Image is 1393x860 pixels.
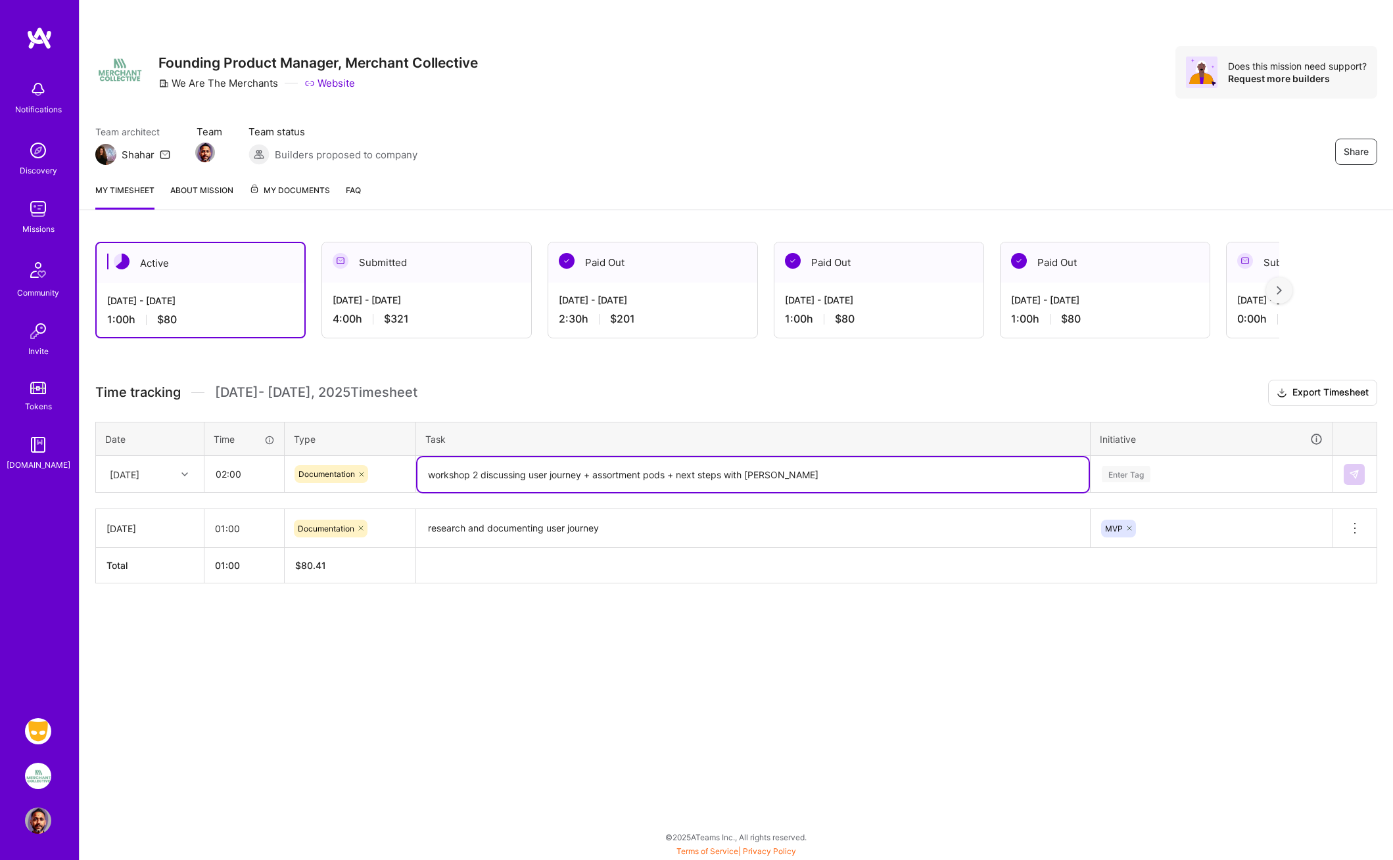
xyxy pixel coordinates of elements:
[97,243,304,283] div: Active
[25,399,52,413] div: Tokens
[1349,469,1359,480] img: Submit
[7,458,70,472] div: [DOMAIN_NAME]
[28,344,49,358] div: Invite
[417,457,1089,492] textarea: workshop 2 discussing user journey + assortment pods + next steps with [PERSON_NAME]
[1186,57,1217,88] img: Avatar
[676,846,796,856] span: |
[96,422,204,456] th: Date
[249,183,330,210] a: My Documents
[25,763,51,789] img: We Are The Merchants: Founding Product Manager, Merchant Collective
[106,522,193,535] div: [DATE]
[610,312,635,326] span: $201
[333,293,521,307] div: [DATE] - [DATE]
[1277,286,1282,295] img: right
[295,560,326,571] span: $ 80.41
[25,196,51,222] img: teamwork
[170,183,233,210] a: About Mission
[333,253,348,269] img: Submitted
[160,149,170,160] i: icon Mail
[215,384,417,401] span: [DATE] - [DATE] , 2025 Timesheet
[248,144,270,165] img: Builders proposed to company
[22,222,55,236] div: Missions
[417,510,1089,547] textarea: research and documenting user journey
[95,144,116,165] img: Team Architect
[1011,253,1027,269] img: Paid Out
[1268,380,1377,406] button: Export Timesheet
[1001,242,1210,283] div: Paid Out
[110,467,139,481] div: [DATE]
[346,183,361,210] a: FAQ
[559,312,747,326] div: 2:30 h
[25,76,51,102] img: bell
[1105,524,1123,533] span: MVP
[559,293,747,307] div: [DATE] - [DATE]
[204,548,285,583] th: 01:00
[785,312,973,326] div: 1:00 h
[25,318,51,344] img: Invite
[248,125,417,139] span: Team status
[95,125,170,139] span: Team architect
[158,55,478,71] h3: Founding Product Manager, Merchant Collective
[195,143,215,162] img: Team Member Avatar
[197,125,222,139] span: Team
[22,807,55,834] a: User Avatar
[25,718,51,744] img: Grindr: Product & Marketing
[416,422,1091,456] th: Task
[96,548,204,583] th: Total
[676,846,738,856] a: Terms of Service
[384,312,409,326] span: $321
[275,148,417,162] span: Builders proposed to company
[15,102,62,116] div: Notifications
[30,382,46,394] img: tokens
[114,254,130,269] img: Active
[158,76,278,90] div: We Are The Merchants
[298,469,355,479] span: Documentation
[774,242,983,283] div: Paid Out
[25,137,51,164] img: discovery
[322,242,531,283] div: Submitted
[1344,145,1369,158] span: Share
[79,821,1393,853] div: © 2025 ATeams Inc., All rights reserved.
[1100,432,1323,447] div: Initiative
[20,164,57,177] div: Discovery
[785,253,801,269] img: Paid Out
[835,312,855,326] span: $80
[1228,60,1367,72] div: Does this mission need support?
[107,294,294,307] div: [DATE] - [DATE]
[249,183,330,198] span: My Documents
[122,148,154,162] div: Shahar
[1335,139,1377,165] button: Share
[1277,386,1287,400] i: icon Download
[17,286,59,300] div: Community
[22,718,55,744] a: Grindr: Product & Marketing
[548,242,757,283] div: Paid Out
[205,457,283,491] input: HH:MM
[1061,312,1081,326] span: $80
[333,312,521,326] div: 4:00 h
[1228,72,1367,85] div: Request more builders
[298,524,354,533] span: Documentation
[1237,253,1253,269] img: Submitted
[181,471,188,478] i: icon Chevron
[157,313,177,327] span: $80
[22,254,54,286] img: Community
[1011,293,1199,307] div: [DATE] - [DATE]
[1011,312,1199,326] div: 1:00 h
[95,46,143,93] img: Company Logo
[743,846,796,856] a: Privacy Policy
[26,26,53,50] img: logo
[95,384,181,401] span: Time tracking
[25,807,51,834] img: User Avatar
[559,253,575,269] img: Paid Out
[204,511,284,546] input: HH:MM
[214,432,275,446] div: Time
[22,763,55,789] a: We Are The Merchants: Founding Product Manager, Merchant Collective
[285,422,416,456] th: Type
[107,313,294,327] div: 1:00 h
[95,183,154,210] a: My timesheet
[197,141,214,164] a: Team Member Avatar
[304,76,355,90] a: Website
[25,432,51,458] img: guide book
[785,293,973,307] div: [DATE] - [DATE]
[158,78,169,89] i: icon CompanyGray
